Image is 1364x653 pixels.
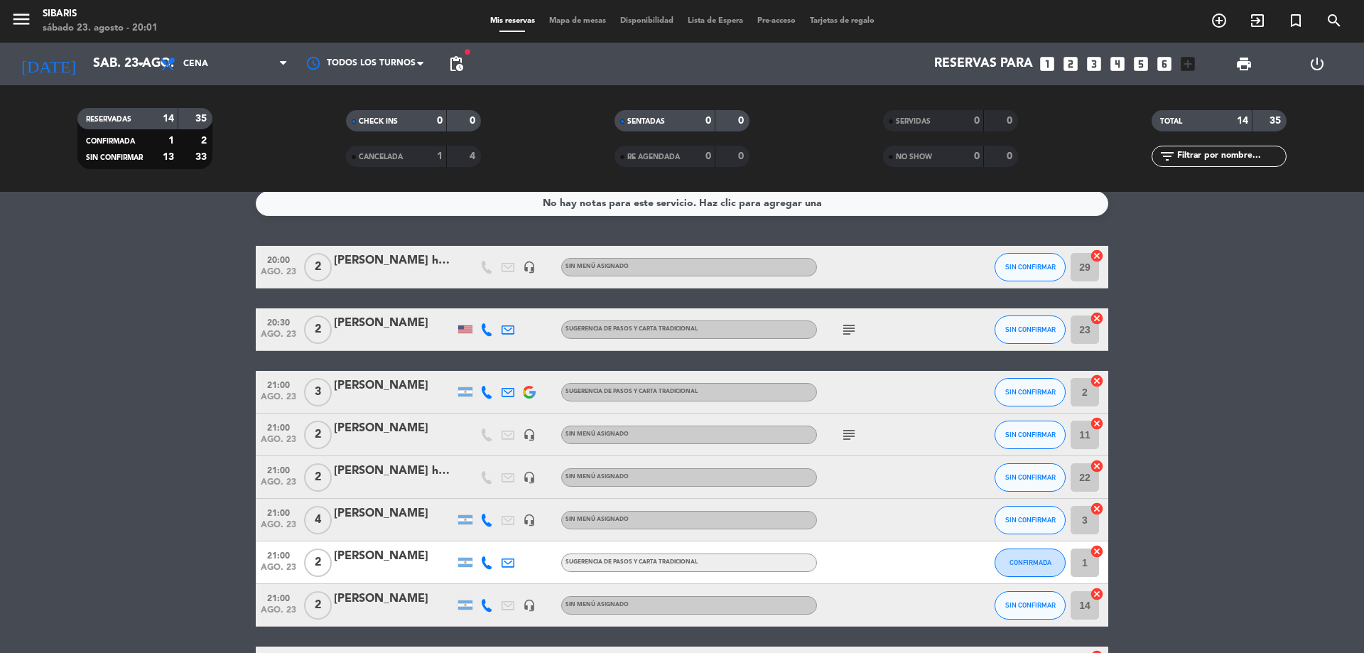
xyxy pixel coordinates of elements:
i: headset_mic [523,471,536,484]
input: Filtrar por nombre... [1176,149,1286,164]
i: looks_two [1061,55,1080,73]
i: add_circle_outline [1211,12,1228,29]
span: SERVIDAS [896,118,931,125]
span: RE AGENDADA [627,153,680,161]
i: search [1326,12,1343,29]
span: SIN CONFIRMAR [1005,325,1056,333]
i: cancel [1090,587,1104,601]
span: CHECK INS [359,118,398,125]
strong: 33 [195,152,210,162]
div: [PERSON_NAME] hab 217 [334,462,455,480]
strong: 0 [1007,116,1015,126]
span: sugerencia de pasos y carta tradicional [565,389,698,394]
span: RESERVADAS [86,116,131,123]
i: headset_mic [523,428,536,441]
button: menu [11,9,32,35]
span: sugerencia de pasos y carta tradicional [565,326,698,332]
i: looks_3 [1085,55,1103,73]
span: SIN CONFIRMAR [1005,516,1056,524]
span: Mis reservas [483,17,542,25]
span: 2 [304,421,332,449]
span: SIN CONFIRMAR [1005,263,1056,271]
span: SIN CONFIRMAR [1005,473,1056,481]
span: ago. 23 [261,330,296,346]
i: looks_5 [1132,55,1150,73]
i: cancel [1090,311,1104,325]
i: looks_6 [1155,55,1174,73]
span: 3 [304,378,332,406]
span: SIN CONFIRMAR [1005,601,1056,609]
span: CONFIRMADA [1010,558,1051,566]
span: sugerencia de pasos y carta tradicional [565,559,698,565]
div: [PERSON_NAME] [334,590,455,608]
span: 2 [304,253,332,281]
i: subject [840,426,857,443]
span: 20:00 [261,251,296,267]
strong: 0 [470,116,478,126]
button: SIN CONFIRMAR [995,253,1066,281]
span: pending_actions [448,55,465,72]
i: cancel [1090,249,1104,263]
span: 2 [304,463,332,492]
div: [PERSON_NAME] [334,377,455,395]
i: filter_list [1159,148,1176,165]
div: LOG OUT [1280,43,1353,85]
span: fiber_manual_record [463,48,472,56]
i: cancel [1090,374,1104,388]
img: google-logo.png [523,386,536,399]
i: headset_mic [523,514,536,527]
span: CONFIRMADA [86,138,135,145]
i: menu [11,9,32,30]
strong: 0 [437,116,443,126]
div: [PERSON_NAME] [334,547,455,566]
button: SIN CONFIRMAR [995,591,1066,620]
span: 21:00 [261,546,296,563]
span: ago. 23 [261,267,296,284]
strong: 1 [168,136,174,146]
span: SENTADAS [627,118,665,125]
span: Cena [183,59,208,69]
span: Mapa de mesas [542,17,613,25]
div: sábado 23. agosto - 20:01 [43,21,158,36]
strong: 35 [195,114,210,124]
i: cancel [1090,459,1104,473]
span: 2 [304,315,332,344]
strong: 0 [738,116,747,126]
strong: 0 [974,151,980,161]
span: ago. 23 [261,392,296,409]
strong: 13 [163,152,174,162]
span: ago. 23 [261,563,296,579]
strong: 14 [1237,116,1248,126]
span: 21:00 [261,376,296,392]
i: looks_one [1038,55,1056,73]
span: Sin menú asignado [565,602,629,608]
i: headset_mic [523,261,536,274]
i: exit_to_app [1249,12,1266,29]
span: 2 [304,549,332,577]
i: power_settings_new [1309,55,1326,72]
strong: 35 [1270,116,1284,126]
span: Sin menú asignado [565,264,629,269]
span: NO SHOW [896,153,932,161]
div: [PERSON_NAME] [334,419,455,438]
strong: 0 [974,116,980,126]
div: [PERSON_NAME] hab602 [334,252,455,270]
button: SIN CONFIRMAR [995,463,1066,492]
strong: 0 [1007,151,1015,161]
span: ago. 23 [261,435,296,451]
i: cancel [1090,544,1104,558]
i: turned_in_not [1287,12,1304,29]
span: 4 [304,506,332,534]
span: SIN CONFIRMAR [1005,388,1056,396]
strong: 14 [163,114,174,124]
span: Sin menú asignado [565,474,629,480]
span: SIN CONFIRMAR [86,154,143,161]
i: cancel [1090,502,1104,516]
span: 20:30 [261,313,296,330]
span: Sin menú asignado [565,517,629,522]
span: Disponibilidad [613,17,681,25]
strong: 4 [470,151,478,161]
span: Lista de Espera [681,17,750,25]
strong: 0 [705,151,711,161]
button: SIN CONFIRMAR [995,378,1066,406]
